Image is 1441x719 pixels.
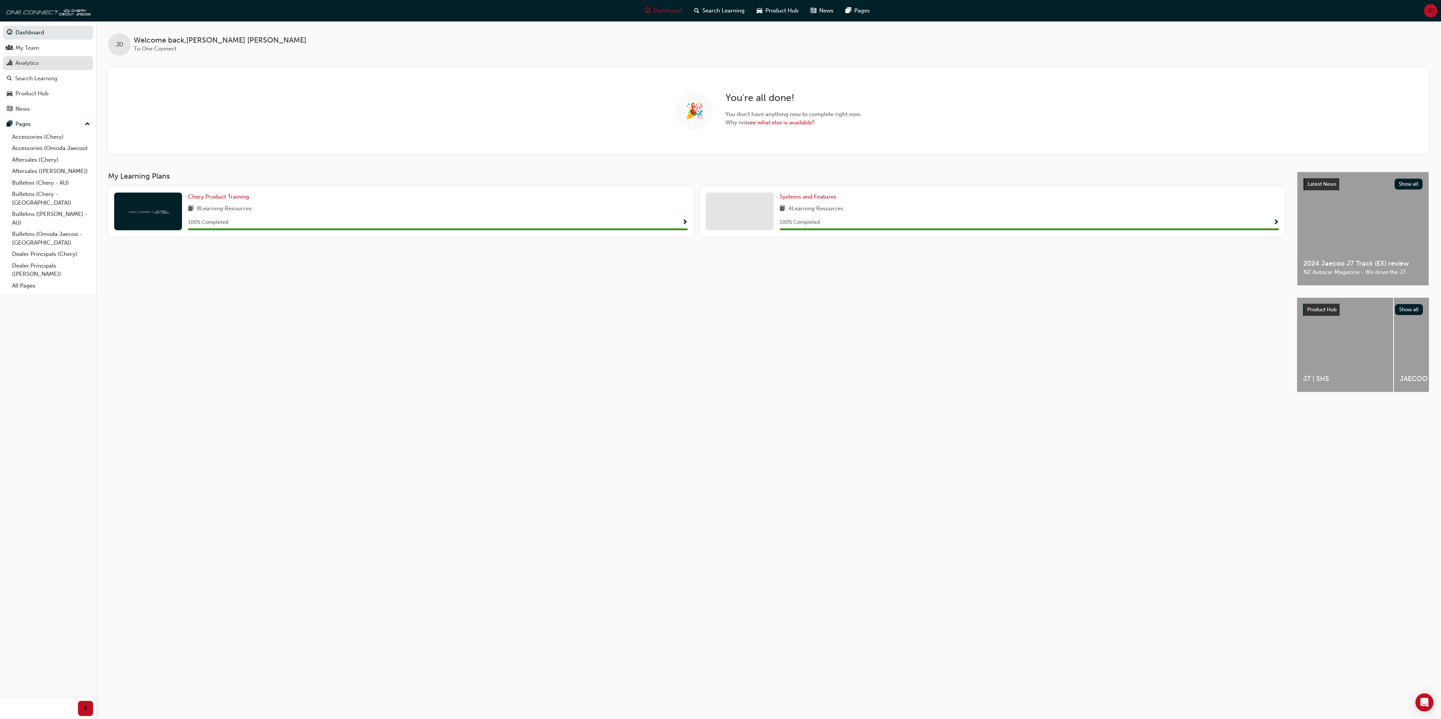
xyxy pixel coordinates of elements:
[725,118,862,127] span: Why not
[197,204,252,214] span: 8 Learning Resources
[7,75,12,82] span: search-icon
[116,40,123,49] span: JD
[7,121,12,128] span: pages-icon
[85,119,90,129] span: up-icon
[15,120,31,129] div: Pages
[811,6,816,15] span: news-icon
[1308,181,1336,187] span: Latest News
[1307,306,1337,313] span: Product Hub
[840,3,876,18] a: pages-iconPages
[1303,178,1423,190] a: Latest NewsShow all
[188,193,252,201] a: Chery Product Training
[15,74,57,83] div: Search Learning
[1427,6,1434,15] span: JD
[9,188,93,208] a: Bulletins (Chery - [GEOGRAPHIC_DATA])
[1297,298,1393,392] a: J7 | SHS
[1273,219,1279,226] span: Show Progress
[653,6,682,15] span: Dashboard
[725,92,862,104] h2: You ' re all done!
[1395,179,1423,190] button: Show all
[639,3,688,18] a: guage-iconDashboard
[3,117,93,131] button: Pages
[780,193,836,200] span: Systems and Features
[3,87,93,101] a: Product Hub
[1424,4,1437,17] button: JD
[780,204,785,214] span: book-icon
[645,6,650,15] span: guage-icon
[725,110,862,119] span: You don ' t have anything new to complete right now.
[1297,172,1429,286] a: Latest NewsShow all2024 Jaecoo J7 Track (EX) reviewNZ Autocar Magazine - We drive the J7.
[3,72,93,86] a: Search Learning
[9,228,93,248] a: Bulletins (Omoda Jaecoo - [GEOGRAPHIC_DATA])
[7,60,12,67] span: chart-icon
[780,218,820,227] span: 100 % Completed
[780,193,839,201] a: Systems and Features
[1415,693,1433,711] div: Open Intercom Messenger
[757,6,762,15] span: car-icon
[788,204,843,214] span: 4 Learning Resources
[1303,304,1423,316] a: Product HubShow all
[1303,268,1423,277] span: NZ Autocar Magazine - We drive the J7.
[819,6,834,15] span: News
[854,6,870,15] span: Pages
[127,208,169,215] img: oneconnect
[188,204,194,214] span: book-icon
[7,90,12,97] span: car-icon
[685,107,704,115] span: 🎉
[4,3,90,18] img: oneconnect
[9,208,93,228] a: Bulletins ([PERSON_NAME] - AU)
[134,45,176,52] span: To One Connect
[682,219,688,226] span: Show Progress
[7,45,12,52] span: people-icon
[3,56,93,70] a: Analytics
[15,105,30,113] div: News
[694,6,699,15] span: search-icon
[188,218,228,227] span: 100 % Completed
[9,165,93,177] a: Aftersales ([PERSON_NAME])
[3,102,93,116] a: News
[188,193,249,200] span: Chery Product Training
[15,89,49,98] div: Product Hub
[765,6,799,15] span: Product Hub
[682,218,688,227] button: Show Progress
[1303,259,1423,268] span: 2024 Jaecoo J7 Track (EX) review
[805,3,840,18] a: news-iconNews
[83,704,89,713] span: prev-icon
[9,248,93,260] a: Dealer Principals (Chery)
[1303,375,1387,383] span: J7 | SHS
[9,280,93,292] a: All Pages
[1395,304,1423,315] button: Show all
[9,142,93,154] a: Accessories (Omoda Jaecoo)
[1273,218,1279,227] button: Show Progress
[3,24,93,117] button: DashboardMy TeamAnalyticsSearch LearningProduct HubNews
[3,26,93,40] a: Dashboard
[9,260,93,280] a: Dealer Principals ([PERSON_NAME])
[108,172,1285,181] h3: My Learning Plans
[9,177,93,189] a: Bulletins (Chery - AU)
[846,6,851,15] span: pages-icon
[688,3,751,18] a: search-iconSearch Learning
[15,59,39,67] div: Analytics
[15,44,39,52] div: My Team
[7,106,12,113] span: news-icon
[751,3,805,18] a: car-iconProduct Hub
[9,131,93,143] a: Accessories (Chery)
[702,6,745,15] span: Search Learning
[9,154,93,166] a: Aftersales (Chery)
[3,41,93,55] a: My Team
[7,29,12,36] span: guage-icon
[134,36,306,45] span: Welcome back , [PERSON_NAME] [PERSON_NAME]
[747,119,815,126] a: see what else is available?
